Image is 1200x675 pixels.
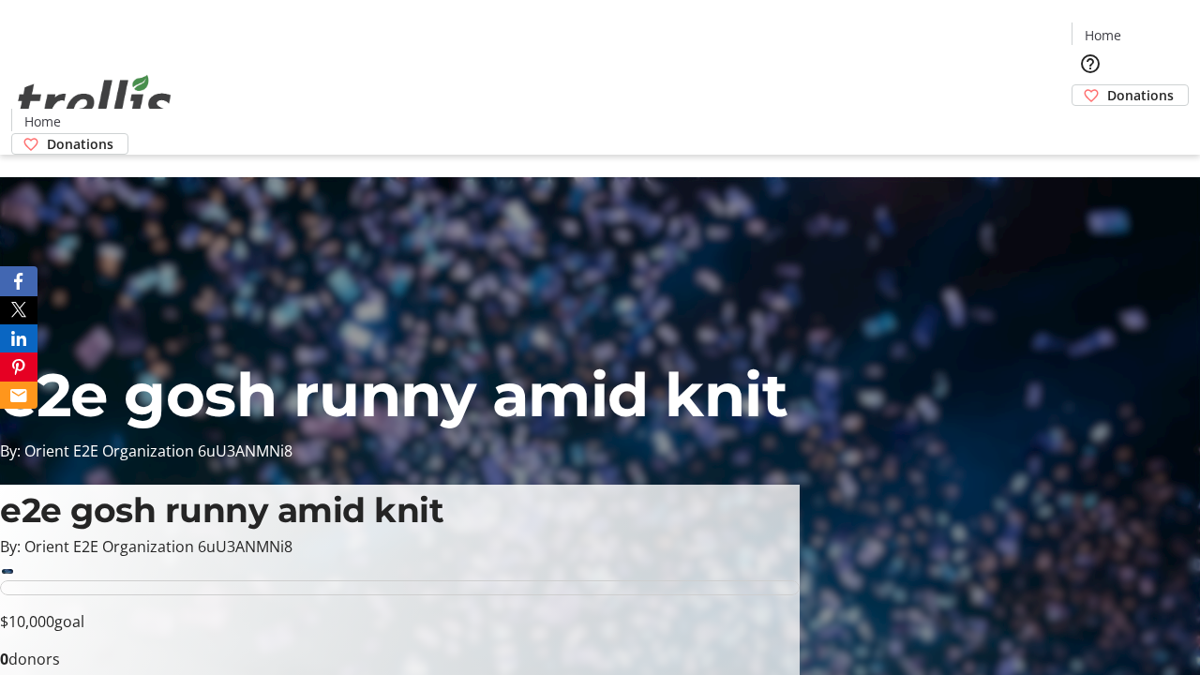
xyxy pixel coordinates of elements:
span: Home [1085,25,1121,45]
span: Donations [1107,85,1174,105]
button: Help [1072,45,1109,82]
button: Cart [1072,106,1109,143]
a: Donations [1072,84,1189,106]
a: Home [12,112,72,131]
a: Donations [11,133,128,155]
a: Home [1072,25,1132,45]
span: Donations [47,134,113,154]
img: Orient E2E Organization 6uU3ANMNi8's Logo [11,54,178,148]
span: Home [24,112,61,131]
